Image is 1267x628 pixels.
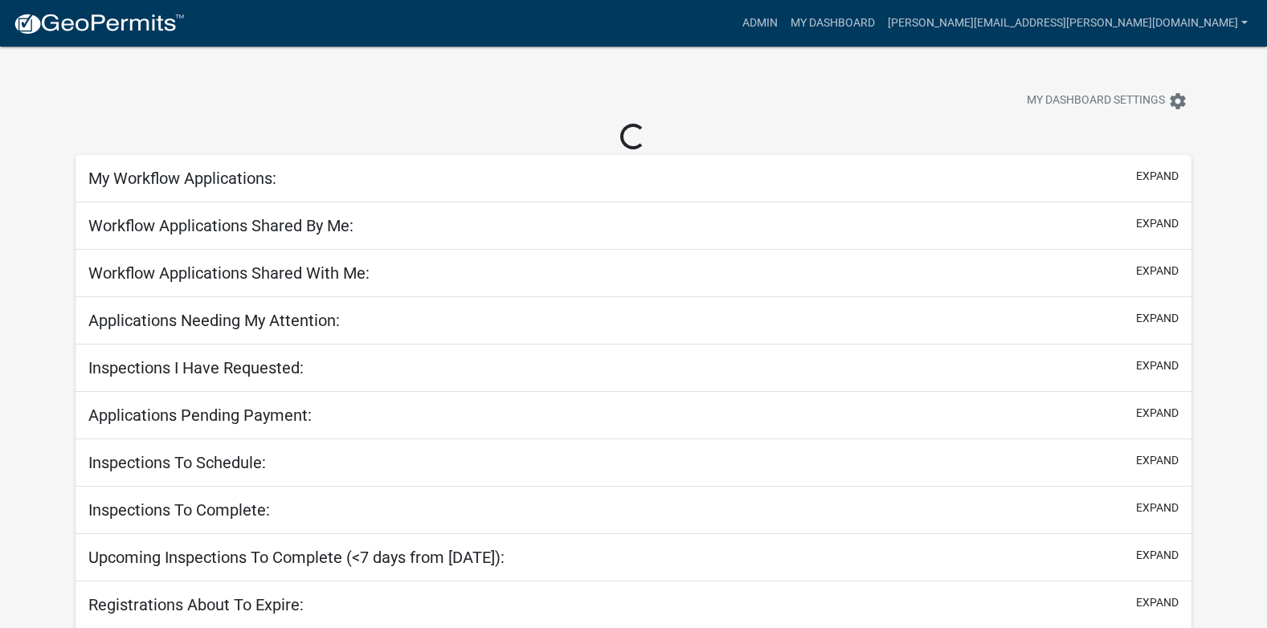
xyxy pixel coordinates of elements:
button: expand [1136,263,1179,279]
button: expand [1136,594,1179,611]
h5: Workflow Applications Shared With Me: [88,263,370,283]
a: My Dashboard [784,8,881,39]
h5: Inspections I Have Requested: [88,358,304,377]
button: expand [1136,168,1179,185]
h5: Applications Pending Payment: [88,406,312,425]
button: expand [1136,405,1179,422]
h5: Upcoming Inspections To Complete (<7 days from [DATE]): [88,548,505,567]
h5: My Workflow Applications: [88,169,276,188]
button: expand [1136,547,1179,564]
h5: Inspections To Complete: [88,500,270,520]
button: expand [1136,500,1179,516]
button: expand [1136,452,1179,469]
a: Admin [736,8,784,39]
i: settings [1168,92,1187,111]
h5: Registrations About To Expire: [88,595,304,614]
h5: Inspections To Schedule: [88,453,266,472]
button: My Dashboard Settingssettings [1014,85,1200,116]
button: expand [1136,215,1179,232]
span: My Dashboard Settings [1027,92,1165,111]
button: expand [1136,357,1179,374]
button: expand [1136,310,1179,327]
a: [PERSON_NAME][EMAIL_ADDRESS][PERSON_NAME][DOMAIN_NAME] [881,8,1254,39]
h5: Workflow Applications Shared By Me: [88,216,354,235]
h5: Applications Needing My Attention: [88,311,340,330]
